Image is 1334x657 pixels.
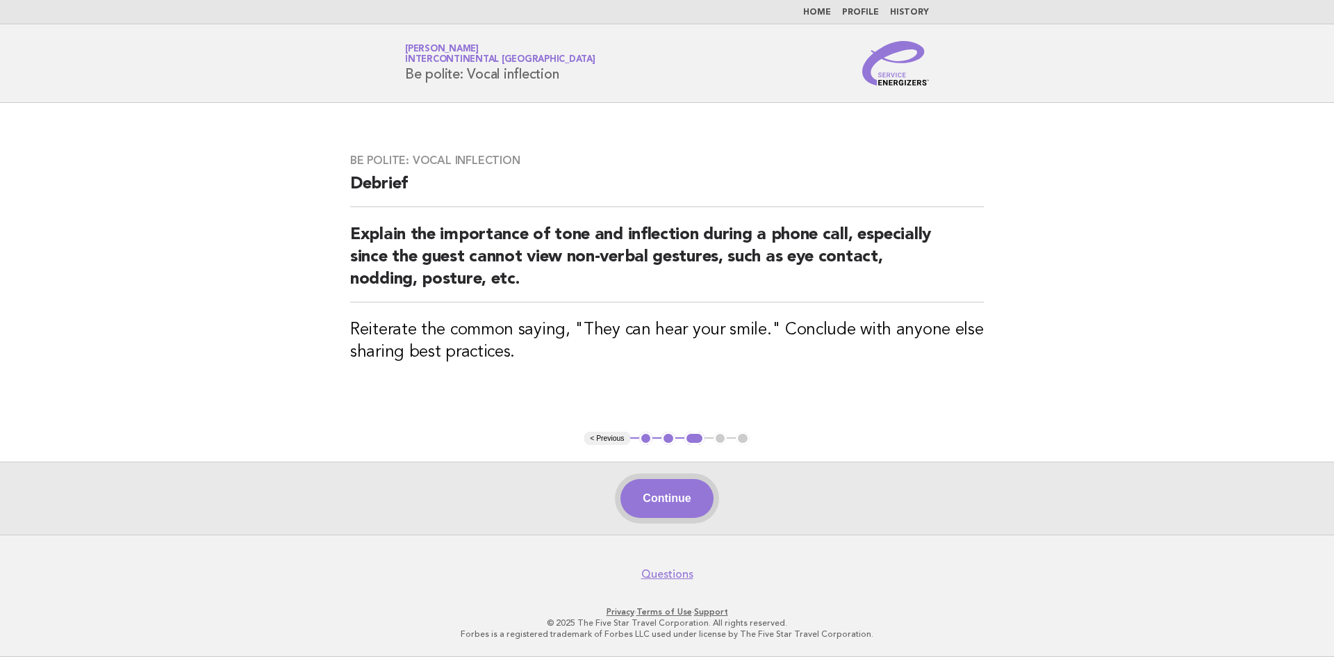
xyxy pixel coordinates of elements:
[584,432,629,446] button: < Previous
[694,607,728,617] a: Support
[641,567,693,581] a: Questions
[842,8,879,17] a: Profile
[242,617,1092,628] p: © 2025 The Five Star Travel Corporation. All rights reserved.
[405,56,595,65] span: InterContinental [GEOGRAPHIC_DATA]
[350,224,984,302] h2: Explain the importance of tone and inflection during a phone call, especially since the guest can...
[350,154,984,168] h3: Be polite: Vocal inflection
[607,607,634,617] a: Privacy
[405,44,595,64] a: [PERSON_NAME]InterContinental [GEOGRAPHIC_DATA]
[350,173,984,207] h2: Debrief
[639,432,653,446] button: 1
[242,628,1092,640] p: Forbes is a registered trademark of Forbes LLC used under license by The Five Star Travel Corpora...
[405,45,595,81] h1: Be polite: Vocal inflection
[620,479,713,518] button: Continue
[350,319,984,364] h3: Reiterate the common saying, "They can hear your smile." Conclude with anyone else sharing best p...
[862,41,929,86] img: Service Energizers
[636,607,692,617] a: Terms of Use
[803,8,831,17] a: Home
[242,606,1092,617] p: · ·
[890,8,929,17] a: History
[684,432,705,446] button: 3
[661,432,675,446] button: 2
